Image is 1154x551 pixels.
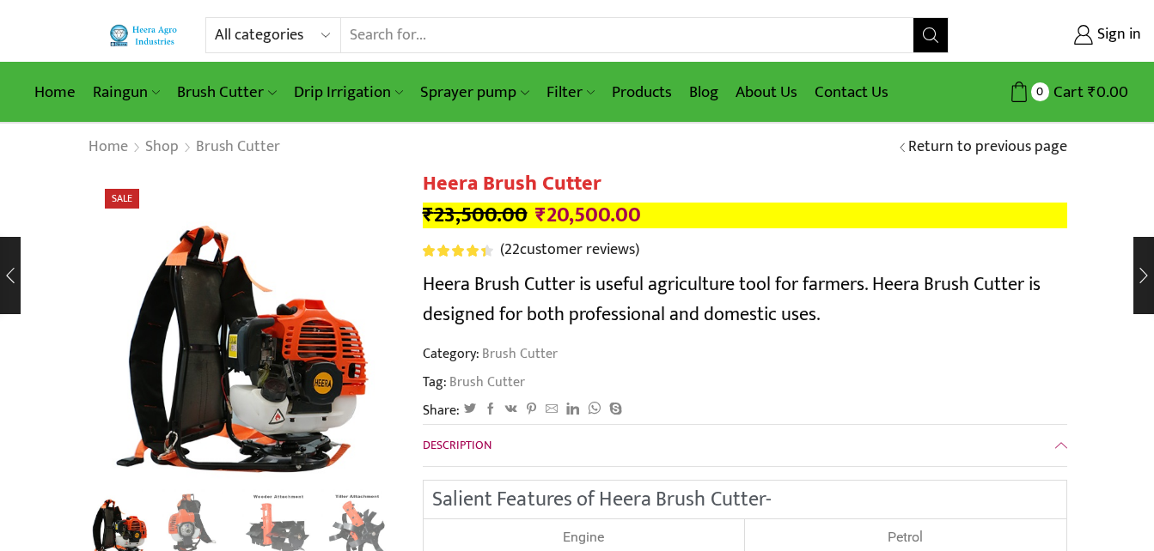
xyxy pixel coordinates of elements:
[88,136,129,159] a: Home
[806,72,897,112] a: Contact Us
[195,136,281,159] a: Brush Cutter
[966,76,1128,108] a: 0 Cart ₹0.00
[423,197,434,233] span: ₹
[423,172,1067,197] h1: Heera Brush Cutter
[341,18,913,52] input: Search for...
[1088,79,1096,106] span: ₹
[754,528,1058,548] p: Petrol
[26,72,84,112] a: Home
[603,72,681,112] a: Products
[908,136,1067,159] a: Return to previous page
[423,245,496,257] span: 22
[423,269,1041,330] span: Heera Brush Cutter is useful agriculture tool for farmers. Heera Brush Cutter is designed for bot...
[535,197,641,233] bdi: 20,500.00
[423,401,460,421] span: Share:
[535,197,546,233] span: ₹
[1049,81,1084,104] span: Cart
[447,372,525,392] a: Brush Cutter
[144,136,180,159] a: Shop
[500,239,639,262] a: (22customer reviews)
[423,435,492,455] span: Description
[423,197,528,233] bdi: 23,500.00
[913,18,948,52] button: Search button
[285,72,412,112] a: Drip Irrigation
[88,136,281,159] nav: Breadcrumb
[423,425,1067,466] a: Description
[105,189,139,209] span: Sale
[432,489,1058,510] h2: Salient Features of Heera Brush Cutter-
[1088,79,1128,106] bdi: 0.00
[423,372,1067,392] span: Tag:
[727,72,806,112] a: About Us
[1031,82,1049,100] span: 0
[479,342,558,365] a: Brush Cutter
[423,245,486,257] span: Rated out of 5 based on customer ratings
[974,20,1141,51] a: Sign in
[412,72,537,112] a: Sprayer pump
[88,172,397,481] div: 1 / 8
[88,172,397,481] img: Heera Brush Cutter
[423,245,492,257] div: Rated 4.55 out of 5
[432,528,736,548] p: Engine
[1093,24,1141,46] span: Sign in
[84,72,168,112] a: Raingun
[504,237,520,263] span: 22
[538,72,603,112] a: Filter
[423,344,558,364] span: Category:
[681,72,727,112] a: Blog
[168,72,284,112] a: Brush Cutter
